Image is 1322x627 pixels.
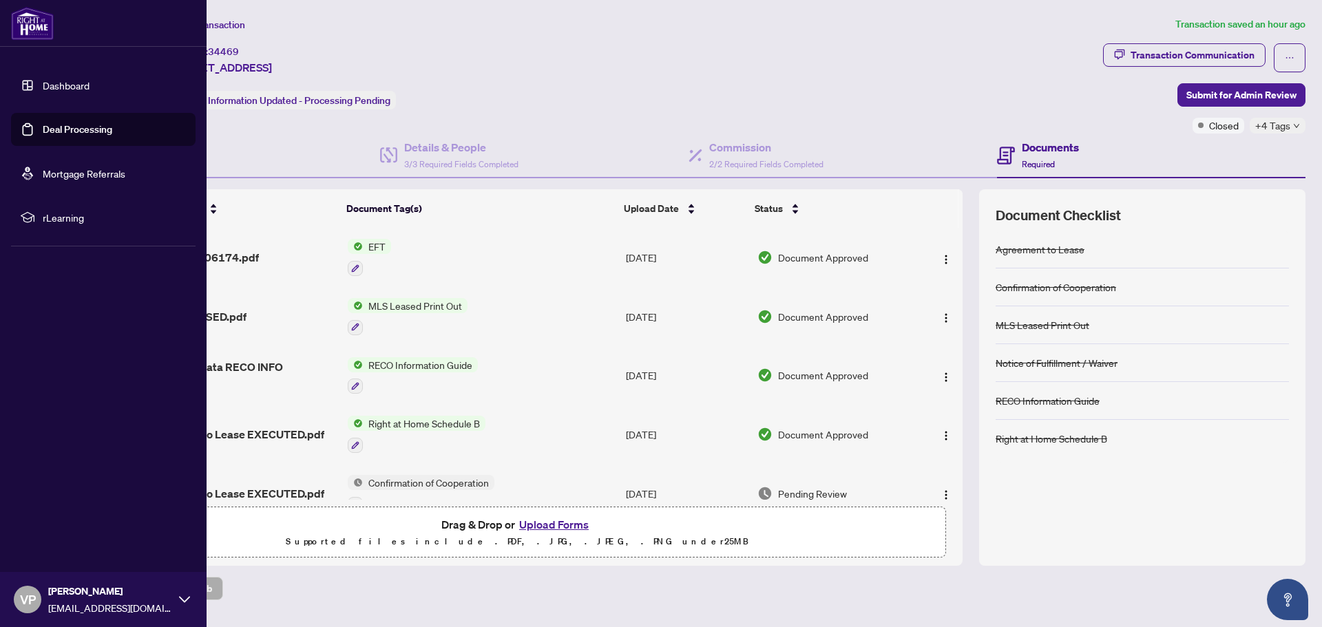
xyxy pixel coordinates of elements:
[48,584,172,599] span: [PERSON_NAME]
[709,159,823,169] span: 2/2 Required Fields Completed
[941,372,952,383] img: Logo
[348,239,391,276] button: Status IconEFT
[935,482,957,504] button: Logo
[1267,579,1308,620] button: Open asap
[755,201,783,216] span: Status
[620,346,752,405] td: [DATE]
[935,364,957,386] button: Logo
[135,359,337,392] span: 306-LAMLS Data RECO INFO Signed.pdf
[515,516,593,533] button: Upload Forms
[171,91,396,109] div: Status:
[97,533,937,550] p: Supported files include .PDF, .JPG, .JPEG, .PNG under 25 MB
[996,393,1100,408] div: RECO Information Guide
[941,430,952,441] img: Logo
[620,464,752,523] td: [DATE]
[996,317,1089,332] div: MLS Leased Print Out
[1175,17,1305,32] article: Transaction saved an hour ago
[1022,159,1055,169] span: Required
[363,298,468,313] span: MLS Leased Print Out
[757,309,773,324] img: Document Status
[348,475,494,512] button: Status IconConfirmation of Cooperation
[43,167,125,180] a: Mortgage Referrals
[404,159,518,169] span: 3/3 Required Fields Completed
[208,45,239,58] span: 34469
[348,239,363,254] img: Status Icon
[348,357,363,372] img: Status Icon
[135,485,324,502] span: 306-Agreem to Lease EXECUTED.pdf
[749,189,912,228] th: Status
[363,475,494,490] span: Confirmation of Cooperation
[620,287,752,346] td: [DATE]
[11,7,54,40] img: logo
[941,489,952,500] img: Logo
[996,206,1121,225] span: Document Checklist
[1293,123,1300,129] span: down
[778,250,868,265] span: Document Approved
[20,590,36,609] span: VP
[935,306,957,328] button: Logo
[757,486,773,501] img: Document Status
[624,201,679,216] span: Upload Date
[757,427,773,442] img: Document Status
[1103,43,1266,67] button: Transaction Communication
[135,426,324,443] span: 306-Agreem to Lease EXECUTED.pdf
[129,189,342,228] th: (16) File Name
[348,475,363,490] img: Status Icon
[620,405,752,464] td: [DATE]
[709,139,823,156] h4: Commission
[348,416,485,453] button: Status IconRight at Home Schedule B
[48,600,172,615] span: [EMAIL_ADDRESS][DOMAIN_NAME]
[43,79,90,92] a: Dashboard
[1209,118,1239,133] span: Closed
[404,139,518,156] h4: Details & People
[778,368,868,383] span: Document Approved
[935,423,957,445] button: Logo
[348,298,468,335] button: Status IconMLS Leased Print Out
[778,309,868,324] span: Document Approved
[43,210,186,225] span: rLearning
[341,189,618,228] th: Document Tag(s)
[363,416,485,431] span: Right at Home Schedule B
[935,246,957,268] button: Logo
[941,254,952,265] img: Logo
[996,355,1118,370] div: Notice of Fulfillment / Waiver
[171,59,272,76] span: [STREET_ADDRESS]
[1285,53,1294,63] span: ellipsis
[171,19,245,31] span: View Transaction
[363,357,478,372] span: RECO Information Guide
[996,431,1107,446] div: Right at Home Schedule B
[1186,84,1297,106] span: Submit for Admin Review
[1022,139,1079,156] h4: Documents
[941,312,952,323] img: Logo
[1255,118,1290,134] span: +4 Tags
[620,228,752,287] td: [DATE]
[1131,44,1255,66] div: Transaction Communication
[778,427,868,442] span: Document Approved
[1177,83,1305,107] button: Submit for Admin Review
[89,507,945,558] span: Drag & Drop orUpload FormsSupported files include .PDF, .JPG, .JPEG, .PNG under25MB
[618,189,749,228] th: Upload Date
[208,94,390,107] span: Information Updated - Processing Pending
[778,486,847,501] span: Pending Review
[441,516,593,533] span: Drag & Drop or
[757,368,773,383] img: Document Status
[363,239,391,254] span: EFT
[348,357,478,394] button: Status IconRECO Information Guide
[43,123,112,136] a: Deal Processing
[348,416,363,431] img: Status Icon
[757,250,773,265] img: Document Status
[996,279,1116,295] div: Confirmation of Cooperation
[348,298,363,313] img: Status Icon
[996,242,1084,257] div: Agreement to Lease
